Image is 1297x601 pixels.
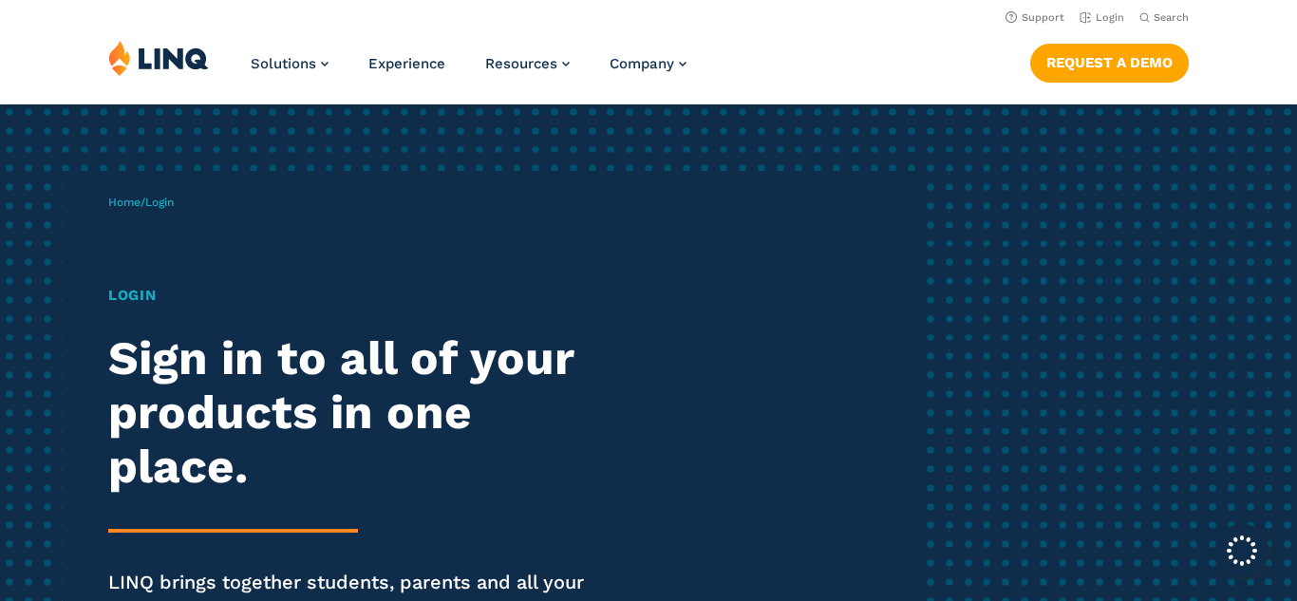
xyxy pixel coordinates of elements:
[1030,40,1189,82] nav: Button Navigation
[251,55,329,72] a: Solutions
[108,40,209,76] img: LINQ | K‑12 Software
[1006,11,1064,24] a: Support
[1154,11,1189,24] span: Search
[610,55,686,72] a: Company
[251,55,316,72] span: Solutions
[1080,11,1124,24] a: Login
[485,55,557,72] span: Resources
[251,40,686,103] nav: Primary Navigation
[1030,44,1189,82] a: Request a Demo
[1139,10,1189,25] button: Open Search Bar
[610,55,674,72] span: Company
[108,331,608,493] h2: Sign in to all of your products in one place.
[108,285,608,307] h1: Login
[368,55,445,72] a: Experience
[145,196,174,209] span: Login
[485,55,570,72] a: Resources
[108,196,174,209] span: /
[108,196,141,209] a: Home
